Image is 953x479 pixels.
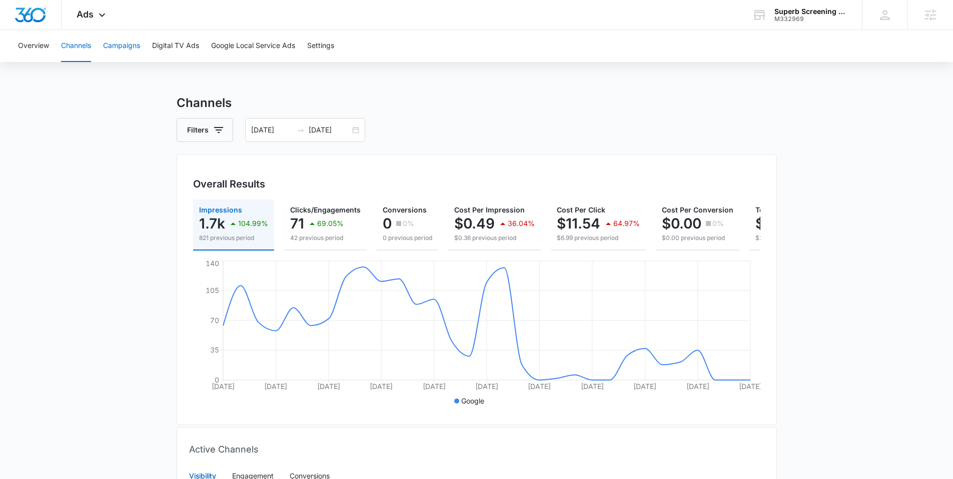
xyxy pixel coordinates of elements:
div: Active Channels [189,434,764,464]
p: 42 previous period [290,233,361,242]
h3: Overall Results [193,176,265,191]
img: tab_keywords_by_traffic_grey.svg [100,58,108,66]
div: account id [774,15,847,22]
div: Domain: [DOMAIN_NAME] [26,26,110,34]
tspan: [DATE] [370,382,393,390]
p: $6.99 previous period [557,233,640,242]
div: account name [774,7,847,15]
p: $0.36 previous period [454,233,535,242]
tspan: [DATE] [475,382,498,390]
span: Clicks/Engagements [290,205,361,214]
tspan: 140 [206,259,219,267]
input: Start date [251,124,293,135]
p: $11.54 [557,215,600,231]
tspan: [DATE] [528,382,551,390]
img: tab_domain_overview_orange.svg [27,58,35,66]
h3: Channels [177,94,777,112]
button: Google Local Service Ads [211,30,295,62]
span: Ads [77,9,94,19]
tspan: [DATE] [739,382,762,390]
tspan: 35 [210,345,219,354]
div: v 4.0.25 [28,16,49,24]
tspan: 0 [215,375,219,384]
tspan: [DATE] [317,382,340,390]
span: Impressions [199,205,242,214]
p: 821 previous period [199,233,268,242]
tspan: [DATE] [212,382,235,390]
span: to [297,126,305,134]
span: swap-right [297,126,305,134]
p: 104.99% [238,220,268,227]
span: Total Spend [755,205,796,214]
button: Settings [307,30,334,62]
span: Cost Per Impression [454,205,525,214]
p: $293.67 previous period [755,233,853,242]
span: Cost Per Click [557,205,605,214]
p: 0 [383,215,392,231]
button: Campaigns [103,30,140,62]
input: End date [309,124,350,135]
p: 0 previous period [383,233,432,242]
p: 71 [290,215,304,231]
tspan: [DATE] [686,382,709,390]
p: $0.49 [454,215,495,231]
tspan: [DATE] [580,382,603,390]
p: $0.00 [662,215,701,231]
button: Digital TV Ads [152,30,199,62]
p: $0.00 previous period [662,233,733,242]
tspan: [DATE] [422,382,445,390]
p: Google [461,395,484,406]
tspan: [DATE] [633,382,656,390]
tspan: 70 [210,316,219,324]
p: 1.7k [199,215,225,231]
button: Filters [177,118,233,142]
button: Overview [18,30,49,62]
div: Keywords by Traffic [111,59,169,65]
p: 64.97% [613,220,640,227]
p: 0% [403,220,414,227]
p: $818.98 [755,215,810,231]
p: 36.04% [508,220,535,227]
p: 69.05% [317,220,344,227]
tspan: 105 [206,286,219,294]
div: Domain Overview [38,59,90,65]
img: website_grey.svg [16,26,24,34]
p: 0% [712,220,724,227]
button: Channels [61,30,91,62]
img: logo_orange.svg [16,16,24,24]
span: Cost Per Conversion [662,205,733,214]
tspan: [DATE] [264,382,287,390]
span: Conversions [383,205,427,214]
